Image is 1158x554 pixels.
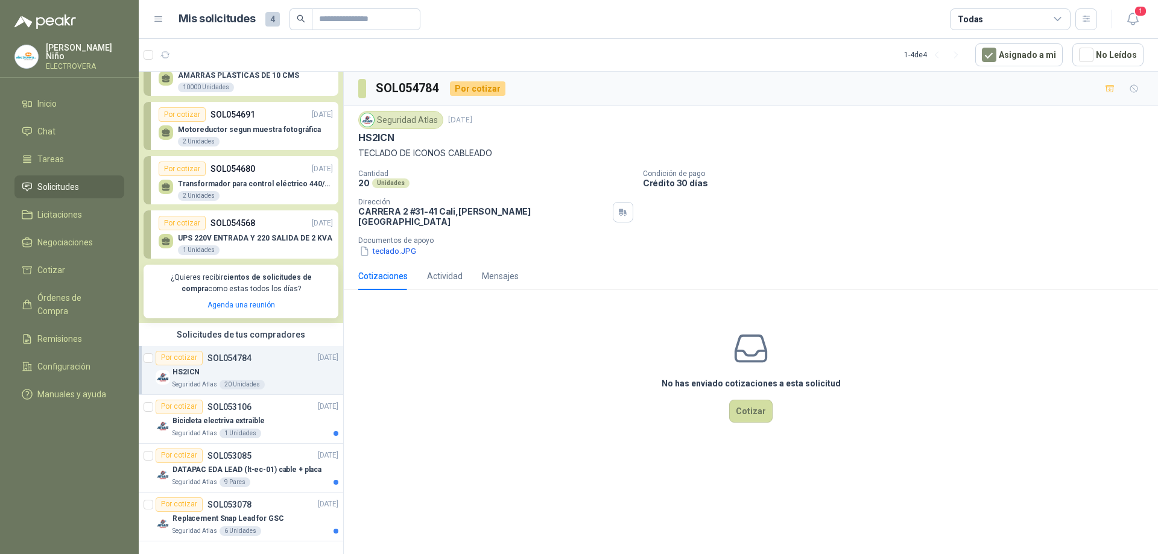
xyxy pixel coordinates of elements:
[220,526,261,536] div: 6 Unidades
[297,14,305,23] span: search
[376,79,440,98] h3: SOL054784
[178,245,220,255] div: 1 Unidades
[210,108,255,121] p: SOL054691
[14,203,124,226] a: Licitaciones
[358,178,370,188] p: 20
[172,429,217,438] p: Seguridad Atlas
[139,395,343,444] a: Por cotizarSOL053106[DATE] Company LogoBicicleta electriva extraibleSeguridad Atlas1 Unidades
[178,180,333,188] p: Transformador para control eléctrico 440/220/110 - 45O VA.
[139,493,343,541] a: Por cotizarSOL053078[DATE] Company LogoReplacement Snap Lead for GSCSeguridad Atlas6 Unidades
[159,162,206,176] div: Por cotizar
[178,83,234,92] div: 10000 Unidades
[1134,5,1147,17] span: 1
[159,216,206,230] div: Por cotizar
[14,231,124,254] a: Negociaciones
[318,352,338,364] p: [DATE]
[156,351,203,365] div: Por cotizar
[220,429,261,438] div: 1 Unidades
[207,452,252,460] p: SOL053085
[14,259,124,282] a: Cotizar
[139,444,343,493] a: Por cotizarSOL053085[DATE] Company LogoDATAPAC EDA LEAD (lt-ec-01) cable + placaSeguridad Atlas9 ...
[182,273,312,293] b: cientos de solicitudes de compra
[151,272,331,295] p: ¿Quieres recibir como estas todos los días?
[207,500,252,509] p: SOL053078
[358,146,1144,160] p: TECLADO DE ICONOS CABLEADO
[172,526,217,536] p: Seguridad Atlas
[172,464,321,476] p: DATAPAC EDA LEAD (lt-ec-01) cable + placa
[14,383,124,406] a: Manuales y ayuda
[904,45,966,65] div: 1 - 4 de 4
[729,400,773,423] button: Cotizar
[178,71,299,80] p: AMARRAS PLASTICAS DE 10 CMS
[975,43,1063,66] button: Asignado a mi
[358,245,417,257] button: teclado.JPG
[358,111,443,129] div: Seguridad Atlas
[210,216,255,230] p: SOL054568
[312,163,333,175] p: [DATE]
[265,12,280,27] span: 4
[144,102,338,150] a: Por cotizarSOL054691[DATE] Motoreductor segun muestra fotográfica2 Unidades
[318,450,338,461] p: [DATE]
[358,198,608,206] p: Dirección
[14,355,124,378] a: Configuración
[156,419,170,433] img: Company Logo
[220,477,250,487] div: 9 Pares
[482,269,519,283] div: Mensajes
[358,131,394,144] p: HS2ICN
[643,169,1153,178] p: Condición de pago
[139,323,343,346] div: Solicitudes de tus compradores
[358,269,408,283] div: Cotizaciones
[46,43,124,60] p: [PERSON_NAME] Niño
[156,468,170,482] img: Company Logo
[178,234,332,242] p: UPS 220V ENTRADA Y 220 SALIDA DE 2 KVA
[159,107,206,122] div: Por cotizar
[179,10,256,28] h1: Mis solicitudes
[156,497,203,512] div: Por cotizar
[318,499,338,510] p: [DATE]
[37,236,93,249] span: Negociaciones
[37,208,82,221] span: Licitaciones
[358,236,1153,245] p: Documentos de apoyo
[14,120,124,143] a: Chat
[1072,43,1144,66] button: No Leídos
[37,180,79,194] span: Solicitudes
[958,13,983,26] div: Todas
[450,81,505,96] div: Por cotizar
[156,400,203,414] div: Por cotizar
[207,403,252,411] p: SOL053106
[312,218,333,229] p: [DATE]
[15,45,38,68] img: Company Logo
[37,153,64,166] span: Tareas
[358,206,608,227] p: CARRERA 2 #31-41 Cali , [PERSON_NAME][GEOGRAPHIC_DATA]
[172,415,265,427] p: Bicicleta electriva extraible
[358,169,633,178] p: Cantidad
[178,125,321,134] p: Motoreductor segun muestra fotográfica
[172,380,217,389] p: Seguridad Atlas
[220,380,265,389] div: 20 Unidades
[37,291,113,318] span: Órdenes de Compra
[643,178,1153,188] p: Crédito 30 días
[207,354,252,362] p: SOL054784
[172,513,284,524] p: Replacement Snap Lead for GSC
[139,346,343,395] a: Por cotizarSOL054784[DATE] Company LogoHS2ICNSeguridad Atlas20 Unidades
[14,92,124,115] a: Inicio
[178,191,220,201] div: 2 Unidades
[427,269,463,283] div: Actividad
[372,178,410,188] div: Unidades
[46,63,124,70] p: ELECTROVERA
[448,115,472,126] p: [DATE]
[14,14,76,29] img: Logo peakr
[14,175,124,198] a: Solicitudes
[156,517,170,531] img: Company Logo
[14,148,124,171] a: Tareas
[14,327,124,350] a: Remisiones
[172,477,217,487] p: Seguridad Atlas
[37,332,82,345] span: Remisiones
[172,367,200,378] p: HS2ICN
[37,263,65,277] span: Cotizar
[144,210,338,259] a: Por cotizarSOL054568[DATE] UPS 220V ENTRADA Y 220 SALIDA DE 2 KVA1 Unidades
[37,125,55,138] span: Chat
[144,48,338,96] a: Por cotizarSOL054718[DATE] AMARRAS PLASTICAS DE 10 CMS10000 Unidades
[139,28,343,323] div: Ocultar SolicitudesPor cotizarSOL054718[DATE] AMARRAS PLASTICAS DE 10 CMS10000 UnidadesPor cotiza...
[156,370,170,385] img: Company Logo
